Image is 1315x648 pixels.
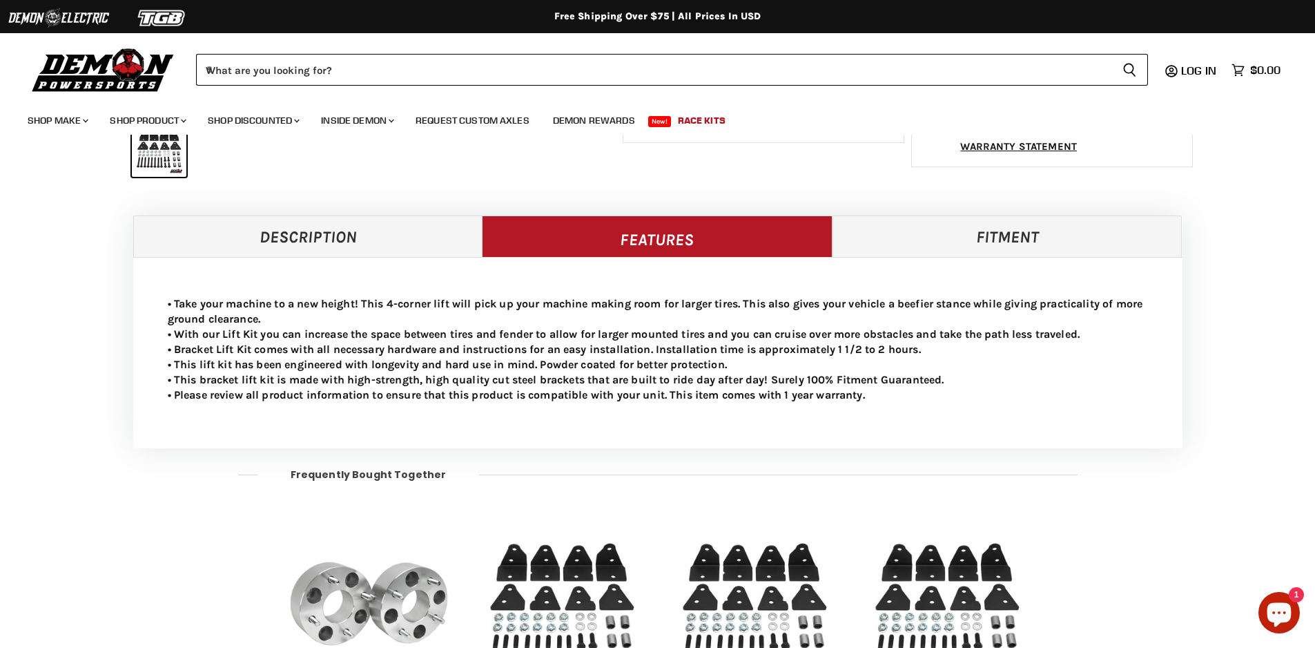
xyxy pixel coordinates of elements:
img: Demon Powersports [28,45,179,94]
a: $0.00 [1225,60,1287,80]
button: Search [1111,54,1148,86]
a: Shop Discounted [197,106,308,135]
ul: Main menu [17,101,1277,135]
div: Free Shipping Over $75 | All Prices In USD [106,10,1210,23]
span: Log in [1181,64,1216,77]
span: $0.00 [1250,64,1280,77]
img: TGB Logo 2 [110,5,214,31]
a: Inside Demon [311,106,402,135]
a: Description [133,216,483,257]
a: WARRANTY STATEMENT [960,140,1077,153]
form: Product [196,54,1148,86]
input: When autocomplete results are available use up and down arrows to review and enter to select [196,54,1111,86]
a: Race Kits [668,106,736,135]
span: New! [648,116,672,127]
a: Demon Rewards [543,106,645,135]
inbox-online-store-chat: Shopify online store chat [1254,592,1304,637]
img: Demon Electric Logo 2 [7,5,110,31]
a: Shop Product [99,106,195,135]
button: IMAGE thumbnail [132,122,186,177]
a: Fitment [832,216,1182,257]
a: Features [482,216,832,257]
a: Log in [1175,64,1225,77]
p: • Take your machine to a new height! This 4-corner lift will pick up your machine making room for... [168,296,1148,403]
span: Frequently bought together [257,469,480,480]
a: Request Custom Axles [405,106,540,135]
a: Shop Make [17,106,97,135]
